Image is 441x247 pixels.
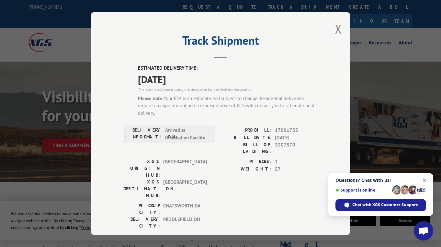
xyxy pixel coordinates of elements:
[275,127,318,134] span: 17001755
[335,199,426,211] div: Chat with XGS Customer Support
[163,158,207,179] span: [GEOGRAPHIC_DATA]
[163,179,207,199] span: [GEOGRAPHIC_DATA]
[123,158,160,179] label: XGS ORIGIN HUB:
[275,158,318,166] span: 1
[163,216,207,229] span: MIDDLEFIELD , OH
[220,158,272,166] label: PIECES:
[335,188,390,193] span: Support is online
[165,127,209,141] span: Arrived at Destination Facility
[275,134,318,142] span: [DATE]
[335,20,342,38] button: Close modal
[414,221,433,241] div: Open chat
[123,202,160,216] label: PICKUP CITY:
[352,202,418,208] span: Chat with XGS Customer Support
[275,141,318,155] span: 3307570
[138,95,164,101] strong: Please note:
[275,166,318,173] span: 57
[220,127,272,134] label: PROBILL:
[421,176,429,184] span: Close chat
[220,134,272,142] label: BILL DATE:
[125,127,162,141] label: DELIVERY INFORMATION:
[138,65,318,72] label: ESTIMATED DELIVERY TIME:
[123,36,318,48] h2: Track Shipment
[163,202,207,216] span: CHATSWORTH , GA
[220,141,272,155] label: BILL OF LADING:
[335,178,426,183] span: Questions? Chat with us!
[123,179,160,199] label: XGS DESTINATION HUB:
[138,72,318,87] span: [DATE]
[220,166,272,173] label: WEIGHT:
[138,87,318,92] div: The estimated time is using the time zone for the delivery destination.
[123,216,160,229] label: DELIVERY CITY:
[138,95,318,117] div: Your ETA is an estimate and subject to change. Residential deliveries require an appointment and ...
